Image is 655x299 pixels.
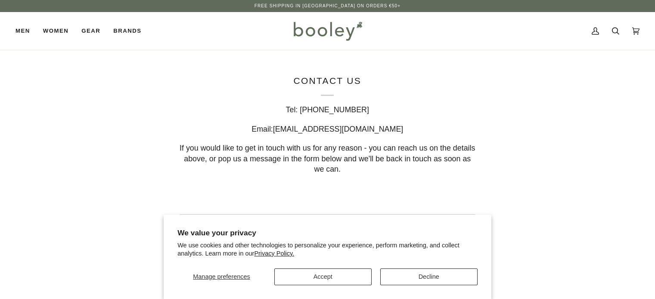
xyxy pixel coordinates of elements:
[193,273,250,280] span: Manage preferences
[81,27,100,35] span: Gear
[177,241,478,258] p: We use cookies and other technologies to personalize your experience, perform marketing, and coll...
[179,105,476,115] div: [PHONE_NUMBER]
[286,105,298,114] strong: Tel:
[255,3,400,9] p: Free Shipping in [GEOGRAPHIC_DATA] on Orders €50+
[75,12,107,50] a: Gear
[37,12,75,50] a: Women
[380,268,478,285] button: Decline
[113,27,141,35] span: Brands
[16,27,30,35] span: Men
[177,268,266,285] button: Manage preferences
[107,12,148,50] a: Brands
[290,18,365,43] img: Booley
[180,144,475,173] span: If you would like to get in touch with us for any reason - you can reach us on the details above,...
[177,228,478,237] h2: We value your privacy
[16,12,37,50] a: Men
[254,250,294,257] a: Privacy Policy.
[273,124,403,133] span: [EMAIL_ADDRESS][DOMAIN_NAME]
[43,27,68,35] span: Women
[179,75,476,96] p: Contact Us
[274,268,372,285] button: Accept
[252,124,273,133] strong: Email:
